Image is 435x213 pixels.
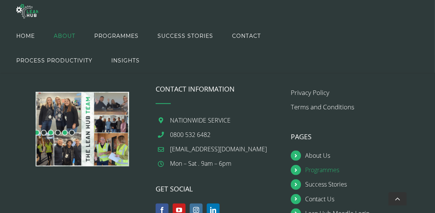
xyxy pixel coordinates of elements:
a: PROCESS PRODUCTIVITY [16,48,92,73]
a: INSIGHTS [111,48,140,73]
span: CONTACT [232,19,261,53]
a: Programmes [305,165,415,175]
a: CONTACT [232,23,261,48]
a: PROGRAMMES [94,23,139,48]
span: NATIONWIDE SERVICE [170,116,231,124]
span: INSIGHTS [111,44,140,78]
span: PROGRAMMES [94,19,139,53]
nav: Main Menu [16,23,340,73]
h4: CONTACT INFORMATION [156,86,279,92]
img: The Lean Hub | Optimising productivity with Lean Logo [16,1,38,22]
a: About Us [305,151,415,161]
a: HOME [16,23,35,48]
a: Privacy Policy [291,88,329,97]
h4: PAGES [291,133,415,140]
span: ABOUT [54,19,75,53]
a: SUCCESS STORIES [157,23,213,48]
span: SUCCESS STORIES [157,19,213,53]
a: ABOUT [54,23,75,48]
a: Terms and Conditions [291,103,354,111]
span: HOME [16,19,35,53]
a: [EMAIL_ADDRESS][DOMAIN_NAME] [170,144,279,154]
h4: GET SOCIAL [156,185,279,192]
a: 0800 532 6482 [170,130,279,140]
span: PROCESS PRODUCTIVITY [16,44,92,78]
div: Mon – Sat . 9am – 6pm [170,159,279,169]
a: Contact Us [305,194,415,204]
a: Success Stories [305,179,415,190]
